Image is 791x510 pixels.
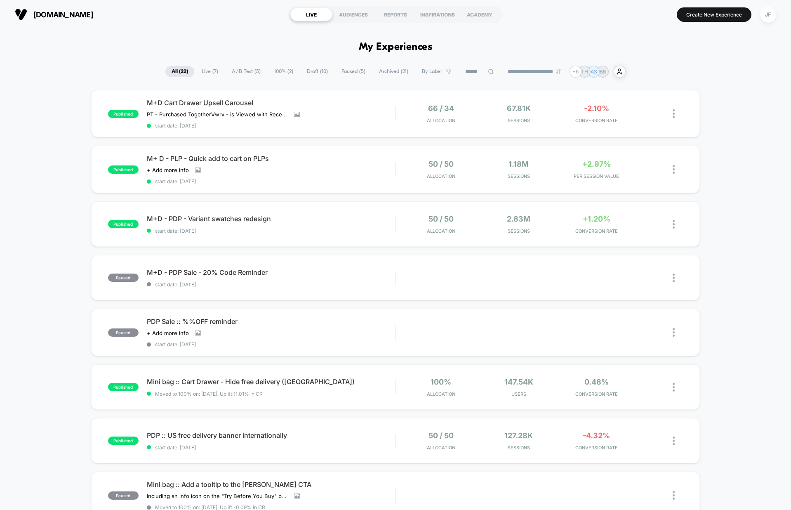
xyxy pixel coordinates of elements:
[12,8,96,21] button: [DOMAIN_NAME]
[108,328,139,337] span: paused
[427,391,455,397] span: Allocation
[147,317,395,326] span: PDP Sale :: %%OFF reminder
[147,378,395,386] span: Mini bag :: Cart Drawer - Hide free delivery ([GEOGRAPHIC_DATA])
[560,445,633,451] span: CONVERSION RATE
[428,104,454,113] span: 66 / 34
[147,99,395,107] span: M+D Cart Drawer Upsell Carousel
[428,431,454,440] span: 50 / 50
[417,8,459,21] div: INSPIRATIONS
[147,330,189,336] span: + Add more info
[147,228,395,234] span: start date: [DATE]
[422,68,442,75] span: By Label
[374,8,417,21] div: REPORTS
[147,154,395,163] span: M+ D - PLP - Quick add to cart on PLPs
[427,445,455,451] span: Allocation
[147,111,288,118] span: PT - Purchased TogetherVwrv - is Viewed with Recently
[108,165,139,174] span: published
[508,160,529,168] span: 1.18M
[431,378,451,386] span: 100%
[428,160,454,168] span: 50 / 50
[147,268,395,276] span: M+D - PDP Sale - 20% Code Reminder
[335,66,372,77] span: Paused ( 5 )
[677,7,751,22] button: Create New Experience
[673,383,675,392] img: close
[147,493,288,499] span: Including an info icon on the "Try Before You Buy" button
[459,8,501,21] div: ACADEMY
[760,7,776,23] div: JF
[582,160,611,168] span: +2.97%
[600,68,606,75] p: BB
[507,104,531,113] span: 67.81k
[673,491,675,500] img: close
[673,328,675,337] img: close
[332,8,374,21] div: AUDIENCES
[560,391,633,397] span: CONVERSION RATE
[584,104,609,113] span: -2.10%
[427,118,455,123] span: Allocation
[584,378,609,386] span: 0.48%
[147,167,189,173] span: + Add more info
[482,228,556,234] span: Sessions
[581,68,588,75] p: TH
[155,391,263,397] span: Moved to 100% on: [DATE] . Uplift: 11.01% in CR
[33,10,93,19] span: [DOMAIN_NAME]
[758,6,779,23] button: JF
[147,444,395,451] span: start date: [DATE]
[428,215,454,223] span: 50 / 50
[147,215,395,223] span: M+D - PDP - Variant swatches redesign
[673,220,675,229] img: close
[147,341,395,347] span: start date: [DATE]
[507,215,530,223] span: 2.83M
[147,178,395,184] span: start date: [DATE]
[108,110,139,118] span: published
[108,220,139,228] span: published
[427,228,455,234] span: Allocation
[226,66,267,77] span: A/B Test ( 5 )
[147,123,395,129] span: start date: [DATE]
[165,66,194,77] span: All ( 22 )
[673,437,675,445] img: close
[147,431,395,439] span: PDP :: US free delivery banner internationally
[560,173,633,179] span: PER SESSION VALUE
[268,66,299,77] span: 100% ( 2 )
[290,8,332,21] div: LIVE
[108,437,139,445] span: published
[108,274,139,282] span: paused
[570,66,581,78] div: + 6
[482,445,556,451] span: Sessions
[504,378,533,386] span: 147.54k
[482,391,556,397] span: Users
[147,480,395,489] span: Mini bag :: Add a tooltip to the [PERSON_NAME] CTA
[427,173,455,179] span: Allocation
[504,431,533,440] span: 127.28k
[560,228,633,234] span: CONVERSION RATE
[195,66,224,77] span: Live ( 7 )
[147,281,395,288] span: start date: [DATE]
[482,118,556,123] span: Sessions
[108,383,139,391] span: published
[673,109,675,118] img: close
[373,66,414,77] span: Archived ( 21 )
[15,8,27,21] img: Visually logo
[560,118,633,123] span: CONVERSION RATE
[301,66,334,77] span: Draft ( 10 )
[359,41,433,53] h1: My Experiences
[556,69,561,74] img: end
[482,173,556,179] span: Sessions
[583,215,610,223] span: +1.20%
[108,491,139,500] span: paused
[583,431,610,440] span: -4.32%
[673,274,675,282] img: close
[673,165,675,174] img: close
[591,68,597,75] p: AS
